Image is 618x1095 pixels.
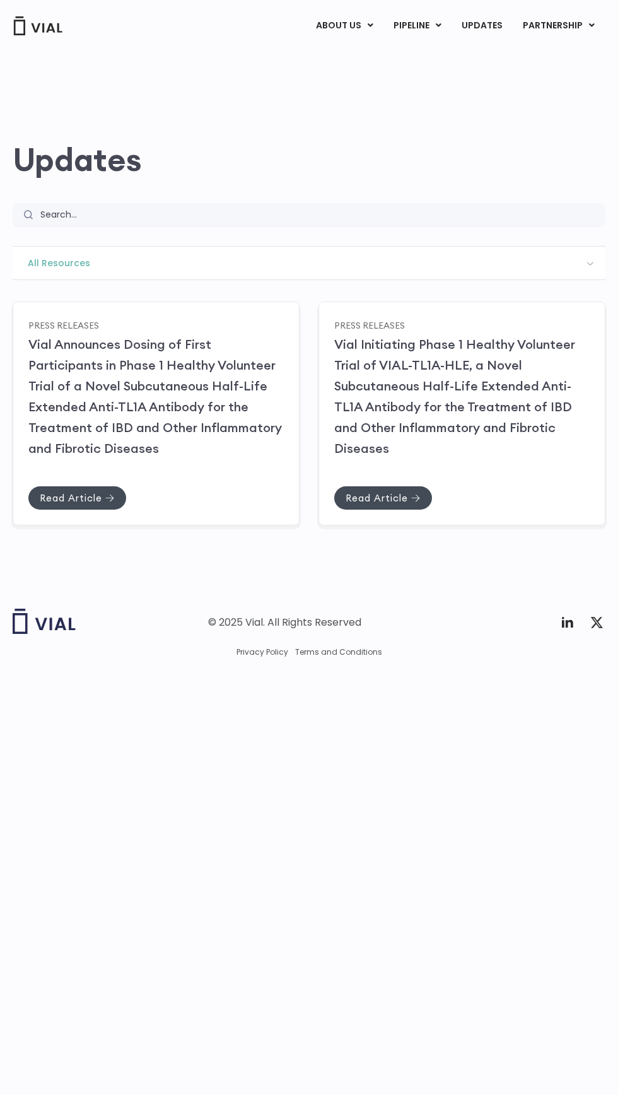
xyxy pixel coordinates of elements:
a: PIPELINEMenu Toggle [383,15,451,37]
input: Search... [32,203,605,227]
a: Vial Announces Dosing of First Participants in Phase 1 Healthy Volunteer Trial of a Novel Subcuta... [28,336,282,456]
h2: Updates [13,141,605,178]
a: Terms and Conditions [295,647,382,658]
a: Read Article [334,486,432,510]
span: All Resources [13,247,605,279]
span: Read Article [40,493,102,503]
a: Vial Initiating Phase 1 Healthy Volunteer Trial of VIAL-TL1A-HLE, a Novel Subcutaneous Half-Life ... [334,336,575,456]
div: © 2025 Vial. All Rights Reserved [208,616,361,629]
a: Read Article [28,486,126,510]
a: Privacy Policy [236,647,288,658]
span: Read Article [346,493,408,503]
a: UPDATES [452,15,512,37]
a: Press Releases [28,319,99,331]
a: PARTNERSHIPMenu Toggle [513,15,605,37]
img: Vial Logo [13,16,63,35]
a: Press Releases [334,319,405,331]
a: ABOUT USMenu Toggle [306,15,383,37]
img: Vial logo wih "Vial" spelled out [13,609,76,634]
